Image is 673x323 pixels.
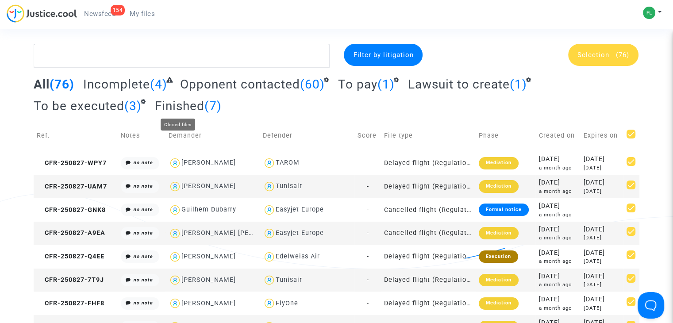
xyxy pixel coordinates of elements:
span: (1) [509,77,527,92]
span: Finished [155,99,204,113]
div: [DATE] [584,154,620,164]
div: [DATE] [584,234,620,242]
span: CFR-250827-Q4EE [37,253,104,260]
div: [DATE] [538,272,577,281]
div: [DATE] [538,248,577,258]
div: Guilhem Dubarry [181,206,236,213]
iframe: Help Scout Beacon - Open [638,292,664,319]
td: Score [354,120,381,151]
div: [DATE] [538,178,577,188]
img: icon-user.svg [263,180,276,193]
div: Mediation [479,274,519,286]
div: [PERSON_NAME] [181,300,236,307]
div: [PERSON_NAME] [PERSON_NAME] [181,229,292,237]
i: no note [133,254,153,259]
span: - [366,300,369,307]
span: (76) [50,77,74,92]
div: [DATE] [584,164,620,172]
div: [PERSON_NAME] [181,253,236,260]
div: Mediation [479,157,519,169]
td: Cancelled flight (Regulation EC 261/2004) [381,222,475,245]
img: icon-user.svg [263,250,276,263]
td: Delayed flight (Regulation EC 261/2004) [381,151,475,175]
span: - [366,159,369,167]
span: Lawsuit to create [408,77,509,92]
div: a month ago [538,258,577,265]
td: Phase [476,120,536,151]
div: a month ago [538,164,577,172]
span: CFR-250827-7T9J [37,276,104,284]
div: [DATE] [538,154,577,164]
div: [DATE] [584,272,620,281]
span: (60) [300,77,325,92]
span: (76) [616,51,629,59]
span: - [366,276,369,284]
div: a month ago [538,234,577,242]
a: My files [123,7,162,20]
i: no note [133,207,153,212]
span: All [34,77,50,92]
div: [DATE] [584,295,620,304]
span: - [366,253,369,260]
span: My files [130,10,155,18]
div: [DATE] [584,188,620,195]
div: a month ago [538,211,577,219]
i: no note [133,183,153,189]
span: Filter by litigation [353,51,413,59]
div: Mediation [479,297,519,310]
img: icon-user.svg [263,297,276,310]
span: CFR-250827-FHF8 [37,300,104,307]
div: [DATE] [538,295,577,304]
span: To be executed [34,99,124,113]
i: no note [133,230,153,236]
span: Selection [577,51,609,59]
span: CFR-250827-A9EA [37,229,105,237]
img: 27626d57a3ba4a5b969f53e3f2c8e71c [643,7,655,19]
div: FlyOne [276,300,298,307]
div: Execution [479,250,518,263]
span: Opponent contacted [180,77,300,92]
img: icon-user.svg [263,274,276,287]
div: [PERSON_NAME] [181,276,236,284]
span: CFR-250827-UAM7 [37,183,107,190]
img: icon-user.svg [169,157,181,169]
span: (7) [204,99,222,113]
img: icon-user.svg [263,157,276,169]
img: icon-user.svg [169,250,181,263]
span: Incomplete [83,77,150,92]
div: [PERSON_NAME] [181,182,236,190]
span: - [366,229,369,237]
span: To pay [338,77,377,92]
div: a month ago [538,188,577,195]
span: - [366,206,369,214]
div: Formal notice [479,204,529,216]
img: icon-user.svg [169,297,181,310]
td: Expires on [581,120,623,151]
i: no note [133,300,153,306]
td: Delayed flight (Regulation EC 261/2004) [381,292,475,315]
div: [DATE] [584,304,620,312]
div: a month ago [538,304,577,312]
span: (4) [150,77,167,92]
div: [PERSON_NAME] [181,159,236,166]
div: [DATE] [584,225,620,235]
td: Cancelled flight (Regulation EC 261/2004) [381,198,475,222]
td: Delayed flight (Regulation EC 261/2004) [381,269,475,292]
div: Mediation [479,180,519,192]
div: [DATE] [584,248,620,258]
i: no note [133,277,153,283]
img: icon-user.svg [263,204,276,216]
td: Ref. [34,120,118,151]
img: icon-user.svg [169,227,181,240]
div: Tunisair [276,182,302,190]
div: Easyjet Europe [276,229,324,237]
div: [DATE] [584,281,620,288]
td: Delayed flight (Regulation EC 261/2004) [381,245,475,269]
div: Mediation [479,227,519,239]
div: [DATE] [584,178,620,188]
div: [DATE] [538,225,577,235]
span: CFR-250827-WPY7 [37,159,107,167]
img: jc-logo.svg [7,4,77,23]
img: icon-user.svg [169,180,181,193]
div: [DATE] [584,258,620,265]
